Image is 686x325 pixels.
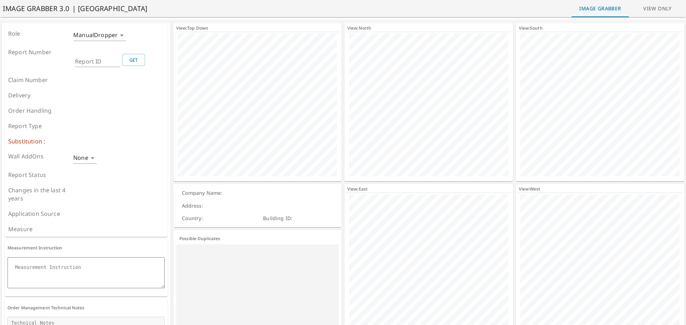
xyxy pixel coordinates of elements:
label: Order Management Technical Notes [8,306,165,310]
label: Substitution : [8,137,45,145]
label: Application Source [8,210,60,218]
label: View: West [519,187,682,191]
label: View: South [519,26,682,30]
th: Building ID: [257,212,321,224]
label: Role [8,30,20,37]
span: VIEW ONLY [633,4,682,13]
div: ManualDropper [73,30,126,41]
label: Changes in the last 4 years [8,186,65,202]
label: View: Top Down [176,26,339,30]
span: GET [128,56,139,64]
th: Company Name: [176,187,258,199]
label: Claim Number [8,76,48,84]
div: None [73,152,97,164]
label: Report Type [8,122,42,130]
label: View: North [347,26,510,30]
label: Report Number [8,48,51,56]
label: Wall AddOns [8,152,44,160]
label: Order Handling [8,107,51,115]
div: IMAGE GRABBER 3.0 [3,4,69,13]
th: Country: [176,212,237,224]
button: GET [122,54,145,66]
label: Measurement Instruction [8,246,165,250]
label: View: East [347,187,510,191]
label: Possible Duplicates [179,237,311,241]
span: IMAGE GRABBER [576,4,625,13]
label: Report Status [8,171,46,179]
th: Address: [176,199,237,212]
label: Measure [8,225,33,233]
label: Delivery [8,91,30,99]
div: | [GEOGRAPHIC_DATA] [72,4,147,13]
